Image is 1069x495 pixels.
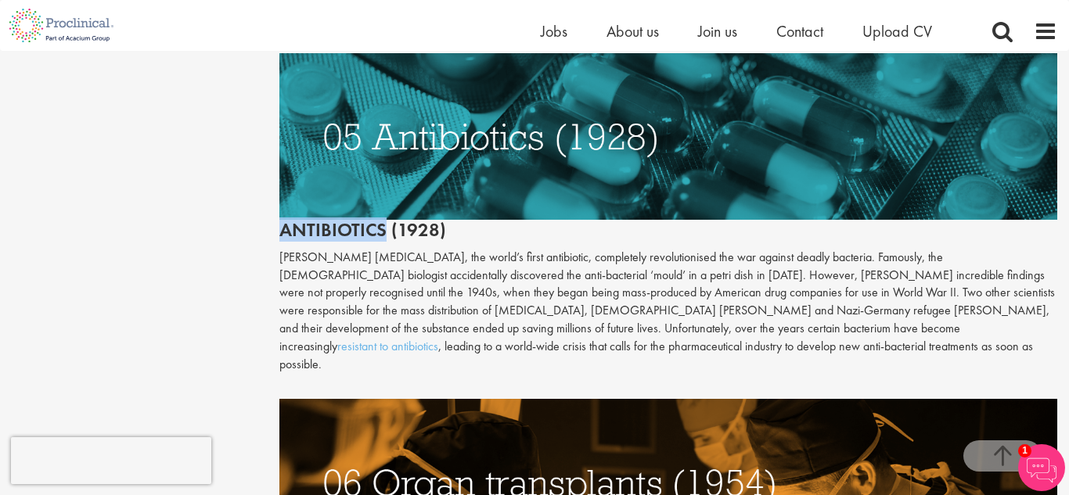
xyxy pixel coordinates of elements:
[279,53,1058,220] img: antibiotics
[279,249,1058,374] p: [PERSON_NAME] [MEDICAL_DATA], the world’s first antibiotic, completely revolutionised the war aga...
[1018,444,1065,491] img: Chatbot
[337,338,438,354] a: resistant to antibiotics
[11,437,211,484] iframe: reCAPTCHA
[862,21,932,41] a: Upload CV
[541,21,567,41] a: Jobs
[606,21,659,41] a: About us
[698,21,737,41] a: Join us
[776,21,823,41] a: Contact
[1018,444,1031,457] span: 1
[279,53,1058,241] h2: Antibiotics (1928)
